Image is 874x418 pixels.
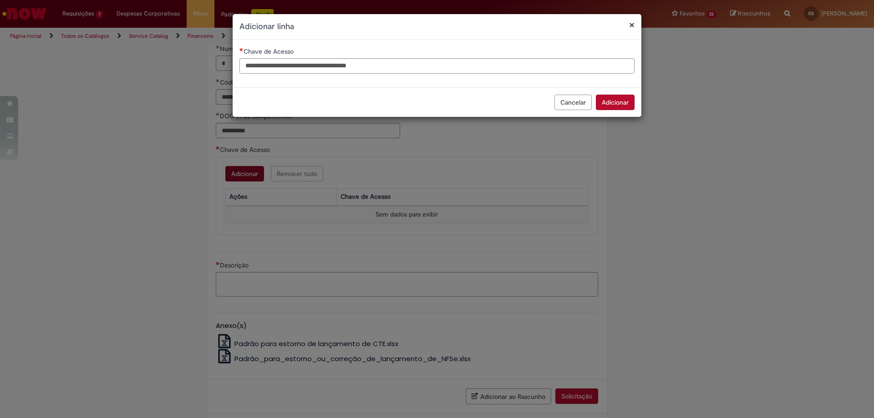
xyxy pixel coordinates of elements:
[244,47,295,55] span: Chave de Acesso
[554,95,592,110] button: Cancelar
[596,95,635,110] button: Adicionar
[629,20,635,30] button: Fechar modal
[239,48,244,51] span: Necessários
[239,21,635,33] h2: Adicionar linha
[239,58,635,74] input: Chave de Acesso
